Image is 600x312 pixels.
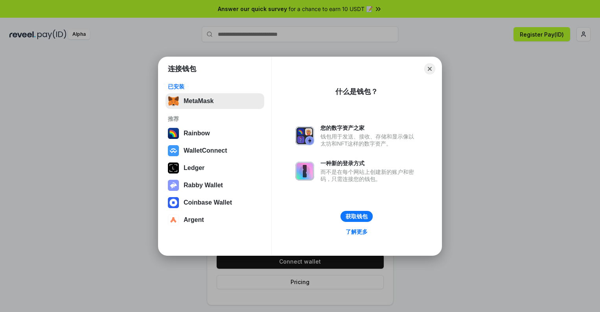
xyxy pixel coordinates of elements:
img: svg+xml,%3Csvg%20width%3D%2228%22%20height%3D%2228%22%20viewBox%3D%220%200%2028%2028%22%20fill%3D... [168,197,179,208]
div: Ledger [184,164,204,172]
div: 而不是在每个网站上创建新的账户和密码，只需连接您的钱包。 [320,168,418,183]
button: Rabby Wallet [166,177,264,193]
div: Coinbase Wallet [184,199,232,206]
div: 已安装 [168,83,262,90]
div: Rainbow [184,130,210,137]
button: 获取钱包 [340,211,373,222]
img: svg+xml,%3Csvg%20width%3D%2228%22%20height%3D%2228%22%20viewBox%3D%220%200%2028%2028%22%20fill%3D... [168,214,179,225]
div: Argent [184,216,204,223]
img: svg+xml,%3Csvg%20xmlns%3D%22http%3A%2F%2Fwww.w3.org%2F2000%2Fsvg%22%20fill%3D%22none%22%20viewBox... [168,180,179,191]
img: svg+xml,%3Csvg%20width%3D%22120%22%20height%3D%22120%22%20viewBox%3D%220%200%20120%20120%22%20fil... [168,128,179,139]
div: 一种新的登录方式 [320,160,418,167]
img: svg+xml,%3Csvg%20xmlns%3D%22http%3A%2F%2Fwww.w3.org%2F2000%2Fsvg%22%20fill%3D%22none%22%20viewBox... [295,162,314,181]
div: 了解更多 [346,228,368,235]
h1: 连接钱包 [168,64,196,74]
img: svg+xml,%3Csvg%20xmlns%3D%22http%3A%2F%2Fwww.w3.org%2F2000%2Fsvg%22%20width%3D%2228%22%20height%3... [168,162,179,174]
div: 什么是钱包？ [335,87,378,96]
div: 推荐 [168,115,262,122]
div: 您的数字资产之家 [320,124,418,131]
img: svg+xml,%3Csvg%20xmlns%3D%22http%3A%2F%2Fwww.w3.org%2F2000%2Fsvg%22%20fill%3D%22none%22%20viewBox... [295,126,314,145]
button: Rainbow [166,126,264,141]
button: Coinbase Wallet [166,195,264,210]
button: Close [424,63,435,74]
div: 获取钱包 [346,213,368,220]
img: svg+xml,%3Csvg%20width%3D%2228%22%20height%3D%2228%22%20viewBox%3D%220%200%2028%2028%22%20fill%3D... [168,145,179,156]
button: Argent [166,212,264,228]
button: WalletConnect [166,143,264,159]
img: svg+xml,%3Csvg%20fill%3D%22none%22%20height%3D%2233%22%20viewBox%3D%220%200%2035%2033%22%20width%... [168,96,179,107]
div: WalletConnect [184,147,227,154]
div: MetaMask [184,98,213,105]
div: Rabby Wallet [184,182,223,189]
a: 了解更多 [341,227,372,237]
button: MetaMask [166,93,264,109]
button: Ledger [166,160,264,176]
div: 钱包用于发送、接收、存储和显示像以太坊和NFT这样的数字资产。 [320,133,418,147]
